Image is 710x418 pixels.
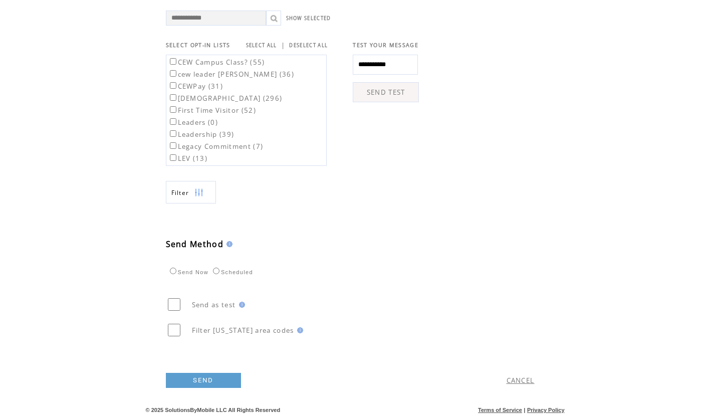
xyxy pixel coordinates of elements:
[168,118,218,127] label: Leaders (0)
[170,94,176,101] input: [DEMOGRAPHIC_DATA] (296)
[168,94,283,103] label: [DEMOGRAPHIC_DATA] (296)
[170,58,176,65] input: CEW Campus Class? (55)
[166,239,224,250] span: Send Method
[168,58,265,67] label: CEW Campus Class? (55)
[168,106,257,115] label: First Time Visitor (52)
[507,376,535,385] a: CANCEL
[281,41,285,50] span: |
[166,373,241,388] a: SEND
[524,407,525,413] span: |
[353,82,419,102] a: SEND TEST
[210,269,253,275] label: Scheduled
[170,142,176,149] input: Legacy Commitment (7)
[236,302,245,308] img: help.gif
[478,407,522,413] a: Terms of Service
[146,407,281,413] span: © 2025 SolutionsByMobile LLC All Rights Reserved
[168,82,223,91] label: CEWPay (31)
[213,268,219,274] input: Scheduled
[168,70,295,79] label: cew leader [PERSON_NAME] (36)
[166,42,230,49] span: SELECT OPT-IN LISTS
[170,130,176,137] input: Leadership (39)
[170,70,176,77] input: cew leader [PERSON_NAME] (36)
[168,142,264,151] label: Legacy Commitment (7)
[171,188,189,197] span: Show filters
[194,181,203,204] img: filters.png
[246,42,277,49] a: SELECT ALL
[527,407,565,413] a: Privacy Policy
[223,241,232,247] img: help.gif
[170,118,176,125] input: Leaders (0)
[192,300,236,309] span: Send as test
[353,42,418,49] span: TEST YOUR MESSAGE
[170,154,176,161] input: LEV (13)
[166,181,216,203] a: Filter
[294,327,303,333] img: help.gif
[170,268,176,274] input: Send Now
[192,326,294,335] span: Filter [US_STATE] area codes
[286,15,331,22] a: SHOW SELECTED
[170,82,176,89] input: CEWPay (31)
[168,130,234,139] label: Leadership (39)
[289,42,328,49] a: DESELECT ALL
[168,154,208,163] label: LEV (13)
[167,269,208,275] label: Send Now
[170,106,176,113] input: First Time Visitor (52)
